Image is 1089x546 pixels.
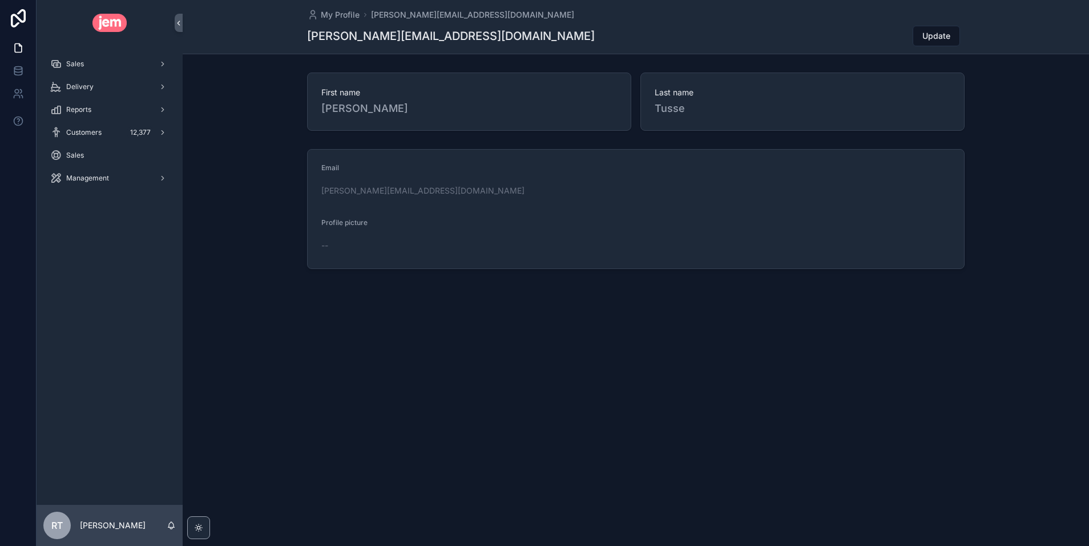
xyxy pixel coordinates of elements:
[321,87,617,98] span: First name
[37,46,183,203] div: scrollable content
[66,59,84,69] span: Sales
[92,14,127,32] img: App logo
[66,128,102,137] span: Customers
[307,28,595,44] h1: [PERSON_NAME][EMAIL_ADDRESS][DOMAIN_NAME]
[321,163,339,172] span: Email
[43,77,176,97] a: Delivery
[127,126,154,139] div: 12,377
[43,99,176,120] a: Reports
[66,174,109,183] span: Management
[321,240,328,251] span: --
[80,520,146,531] p: [PERSON_NAME]
[43,168,176,188] a: Management
[66,151,84,160] span: Sales
[321,218,368,227] span: Profile picture
[321,185,525,196] a: [PERSON_NAME][EMAIL_ADDRESS][DOMAIN_NAME]
[307,9,360,21] a: My Profile
[655,101,950,117] span: Tusse
[43,122,176,143] a: Customers12,377
[66,82,94,91] span: Delivery
[371,9,574,21] a: [PERSON_NAME][EMAIL_ADDRESS][DOMAIN_NAME]
[913,26,960,46] button: Update
[321,101,617,117] span: [PERSON_NAME]
[321,9,360,21] span: My Profile
[922,30,950,42] span: Update
[655,87,950,98] span: Last name
[43,145,176,166] a: Sales
[43,54,176,74] a: Sales
[51,519,63,532] span: RT
[66,105,91,114] span: Reports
